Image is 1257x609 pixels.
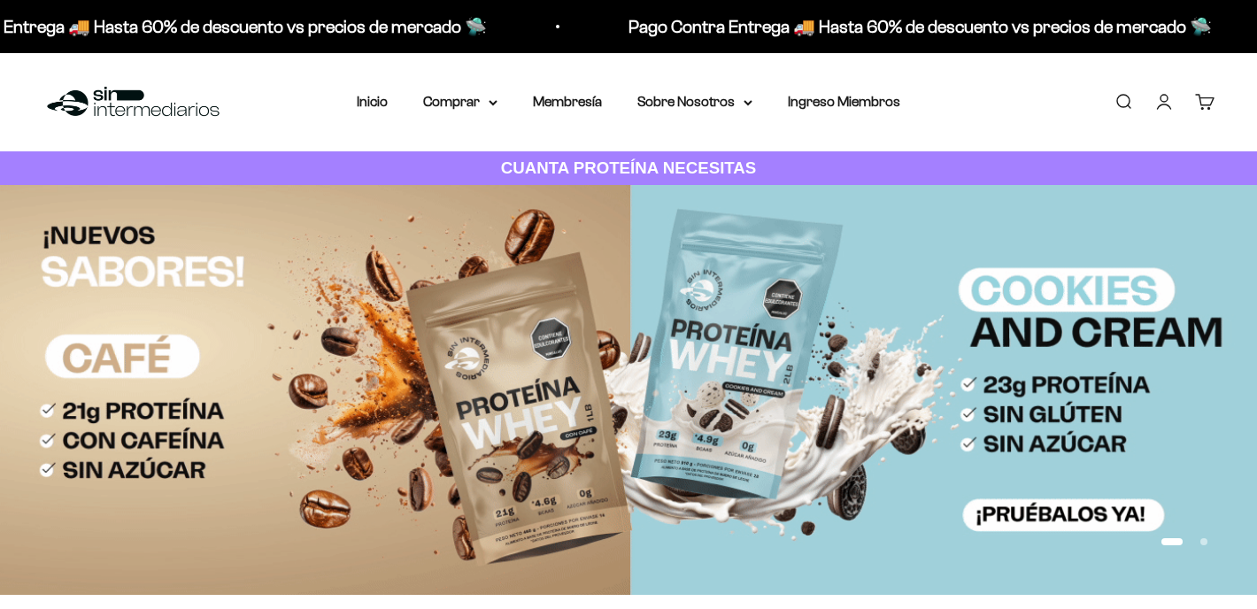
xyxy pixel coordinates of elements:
[357,94,388,109] a: Inicio
[533,94,602,109] a: Membresía
[425,12,1008,41] p: Pago Contra Entrega 🚚 Hasta 60% de descuento vs precios de mercado 🛸
[501,158,757,177] strong: CUANTA PROTEÍNA NECESITAS
[423,90,497,113] summary: Comprar
[788,94,900,109] a: Ingreso Miembros
[637,90,752,113] summary: Sobre Nosotros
